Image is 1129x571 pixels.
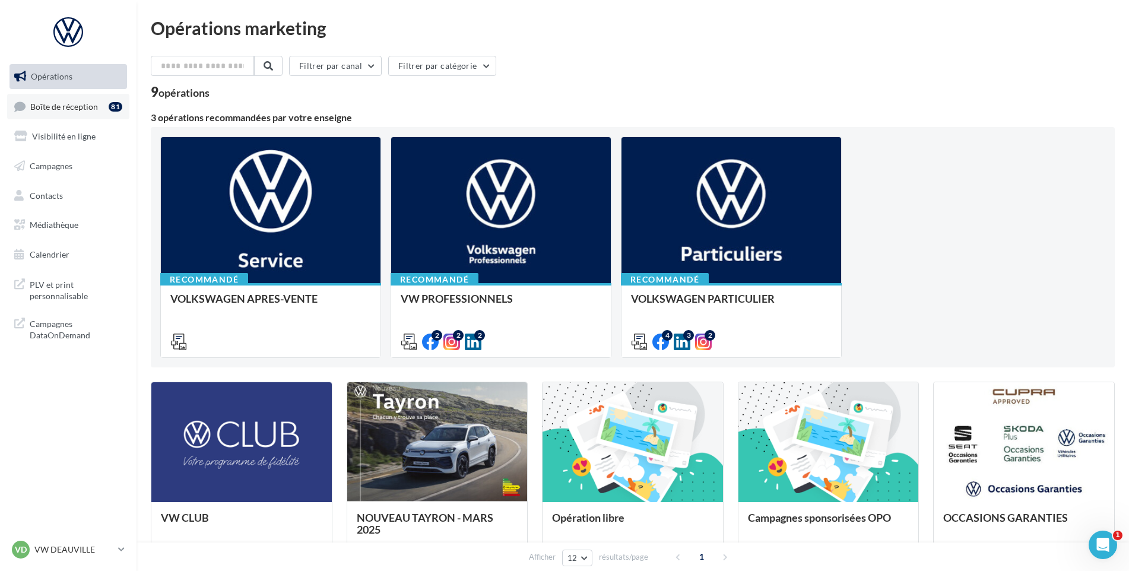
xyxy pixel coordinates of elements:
div: Recommandé [621,273,709,286]
span: Opération libre [552,511,624,524]
div: 2 [432,330,442,341]
span: VW CLUB [161,511,209,524]
div: opérations [158,87,210,98]
div: Recommandé [160,273,248,286]
span: 1 [692,547,711,566]
span: VW PROFESSIONNELS [401,292,513,305]
div: 9 [151,85,210,99]
span: Afficher [529,551,556,563]
button: Filtrer par canal [289,56,382,76]
span: VOLKSWAGEN PARTICULIER [631,292,775,305]
span: Contacts [30,190,63,200]
span: Boîte de réception [30,101,98,111]
a: PLV et print personnalisable [7,272,129,307]
div: 3 opérations recommandées par votre enseigne [151,113,1115,122]
iframe: Intercom live chat [1089,531,1117,559]
span: Campagnes [30,161,72,171]
span: VOLKSWAGEN APRES-VENTE [170,292,318,305]
div: Opérations marketing [151,19,1115,37]
div: Recommandé [391,273,478,286]
span: 1 [1113,531,1122,540]
button: Filtrer par catégorie [388,56,496,76]
div: 2 [474,330,485,341]
div: 3 [683,330,694,341]
div: 81 [109,102,122,112]
div: 2 [705,330,715,341]
span: OCCASIONS GARANTIES [943,511,1068,524]
span: 12 [567,553,578,563]
a: Contacts [7,183,129,208]
span: Campagnes DataOnDemand [30,316,122,341]
span: VD [15,544,27,556]
div: 2 [453,330,464,341]
span: Médiathèque [30,220,78,230]
span: Campagnes sponsorisées OPO [748,511,891,524]
a: Médiathèque [7,212,129,237]
div: 4 [662,330,673,341]
span: Visibilité en ligne [32,131,96,141]
a: Campagnes DataOnDemand [7,311,129,346]
a: Boîte de réception81 [7,94,129,119]
p: VW DEAUVILLE [34,544,113,556]
a: VD VW DEAUVILLE [9,538,127,561]
span: résultats/page [599,551,648,563]
a: Campagnes [7,154,129,179]
span: PLV et print personnalisable [30,277,122,302]
a: Calendrier [7,242,129,267]
span: Calendrier [30,249,69,259]
button: 12 [562,550,592,566]
span: NOUVEAU TAYRON - MARS 2025 [357,511,493,536]
a: Opérations [7,64,129,89]
span: Opérations [31,71,72,81]
a: Visibilité en ligne [7,124,129,149]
